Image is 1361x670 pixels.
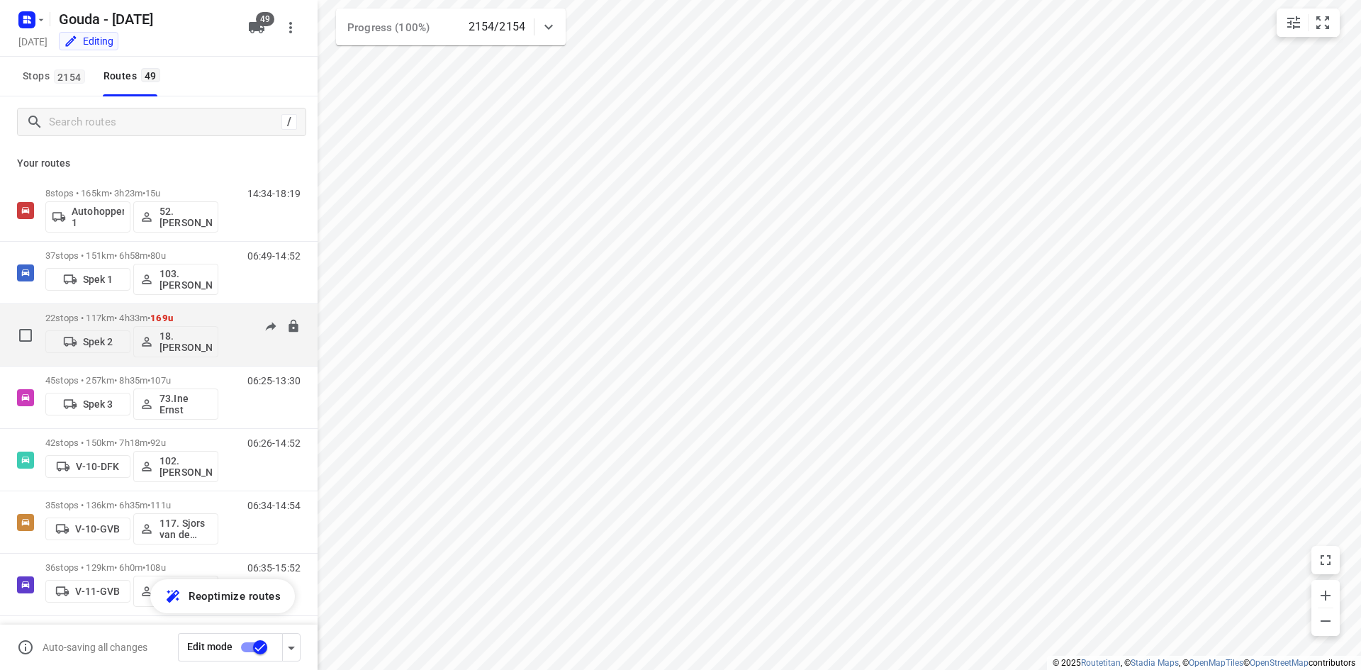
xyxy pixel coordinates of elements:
p: 22 stops • 117km • 4h33m [45,313,218,323]
button: 102.[PERSON_NAME] [133,451,218,482]
button: V-10-GVB [45,518,130,540]
button: V-11-GVB [45,580,130,603]
button: More [276,13,305,42]
span: • [147,500,150,510]
a: Routetitan [1081,658,1121,668]
p: 2154/2154 [469,18,525,35]
span: 107u [150,375,171,386]
span: 15u [145,188,160,199]
p: V-11-GVB [75,586,120,597]
button: 73.Ine Ernst [133,389,218,420]
p: 06:49-14:52 [247,250,301,262]
p: 117. Sjors van de Brande [159,518,212,540]
span: • [142,188,145,199]
li: © 2025 , © , © © contributors [1053,658,1355,668]
span: 169u [150,313,173,323]
span: • [142,562,145,573]
button: Lock route [286,319,301,335]
button: 52. [PERSON_NAME] [133,201,218,233]
p: 14:34-18:19 [247,188,301,199]
button: Spek 1 [45,268,130,291]
button: Reoptimize routes [150,579,295,613]
span: 49 [141,68,160,82]
h5: Rename [53,8,237,30]
a: OpenMapTiles [1189,658,1243,668]
span: Edit mode [187,641,233,652]
input: Search routes [49,111,281,133]
p: 18.[PERSON_NAME] [159,330,212,353]
div: Progress (100%)2154/2154 [336,9,566,45]
div: small contained button group [1277,9,1340,37]
p: 102.[PERSON_NAME] [159,455,212,478]
div: Routes [103,67,164,85]
span: • [147,313,150,323]
div: Driver app settings [283,638,300,656]
p: 06:26-14:52 [247,437,301,449]
a: Stadia Maps [1131,658,1179,668]
span: Reoptimize routes [189,587,281,605]
p: 06:25-13:30 [247,375,301,386]
h5: Project date [13,33,53,50]
div: You are currently in edit mode. [64,34,113,48]
button: Spek 2 [45,330,130,353]
span: 80u [150,250,165,261]
button: Autohopper 1 [45,201,130,233]
p: 35 stops • 136km • 6h35m [45,500,218,510]
p: Your routes [17,156,301,171]
button: V-10-DFK [45,455,130,478]
button: 103.[PERSON_NAME] [133,264,218,295]
p: V-10-DFK [76,461,119,472]
p: 42 stops • 150km • 7h18m [45,437,218,448]
button: 49 [242,13,271,42]
button: Send to driver [257,313,285,341]
p: Spek 2 [83,336,113,347]
p: V-10-GVB [75,523,120,535]
span: 108u [145,562,166,573]
button: 18.[PERSON_NAME] [133,326,218,357]
button: Fit zoom [1309,9,1337,37]
p: 37 stops • 151km • 6h58m [45,250,218,261]
span: Stops [23,67,89,85]
a: OpenStreetMap [1250,658,1309,668]
button: Map settings [1279,9,1308,37]
span: Progress (100%) [347,21,430,34]
button: 61.[PERSON_NAME] [133,576,218,607]
span: 2154 [54,69,85,84]
button: 117. Sjors van de Brande [133,513,218,545]
span: Select [11,321,40,350]
div: / [281,114,297,130]
p: Spek 3 [83,398,113,410]
p: Spek 1 [83,274,113,285]
span: • [147,437,150,448]
span: • [147,375,150,386]
p: 8 stops • 165km • 3h23m [45,188,218,199]
p: 06:34-14:54 [247,500,301,511]
span: 92u [150,437,165,448]
p: 61.[PERSON_NAME] [159,580,212,603]
p: 06:35-15:52 [247,562,301,574]
span: 49 [256,12,274,26]
p: 103.[PERSON_NAME] [159,268,212,291]
p: Autohopper 1 [72,206,124,228]
p: 52. [PERSON_NAME] [159,206,212,228]
span: • [147,250,150,261]
p: 36 stops • 129km • 6h0m [45,562,218,573]
p: 45 stops • 257km • 8h35m [45,375,218,386]
span: 111u [150,500,171,510]
button: Spek 3 [45,393,130,415]
p: Auto-saving all changes [43,642,147,653]
p: 73.Ine Ernst [159,393,212,415]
